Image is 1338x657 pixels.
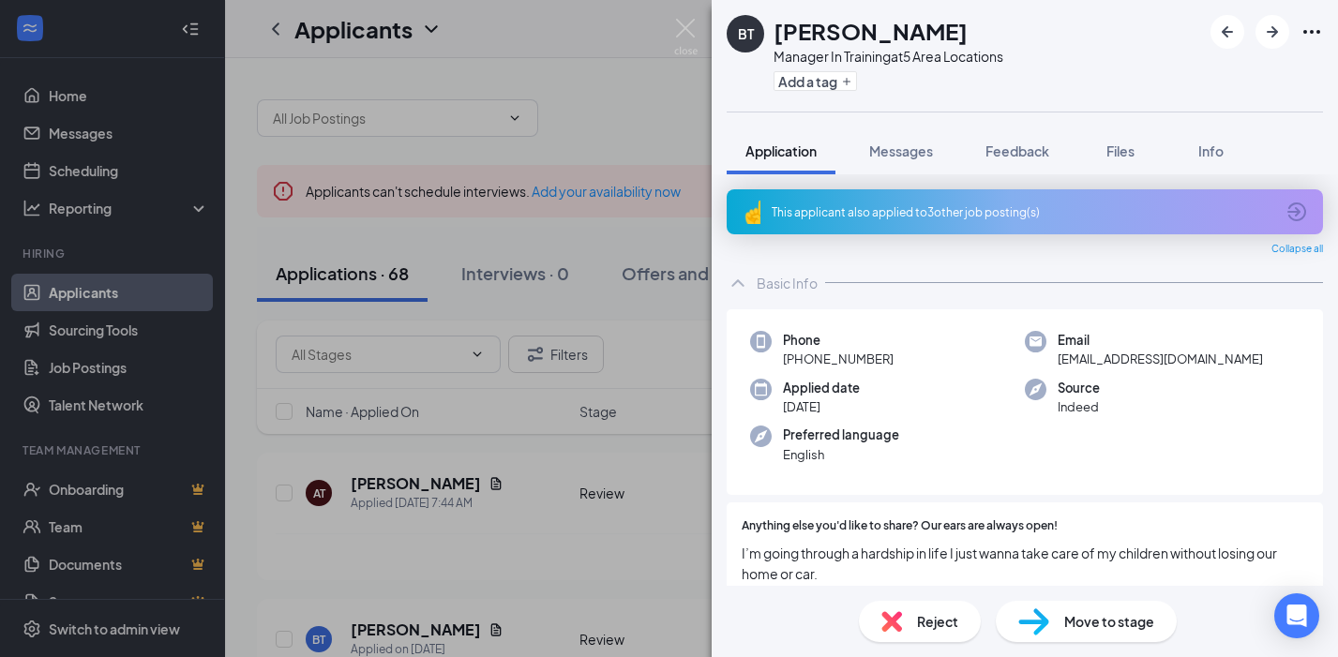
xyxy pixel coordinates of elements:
span: Anything else you'd like to share? Our ears are always open! [742,517,1058,535]
span: Collapse all [1271,242,1323,257]
span: Info [1198,142,1224,159]
button: PlusAdd a tag [774,71,857,91]
svg: ArrowCircle [1285,201,1308,223]
svg: ArrowRight [1261,21,1284,43]
span: Email [1058,331,1263,350]
button: ArrowRight [1255,15,1289,49]
span: Move to stage [1064,611,1154,632]
span: [DATE] [783,397,860,416]
span: I’m going through a hardship in life I just wanna take care of my children without losing our hom... [742,543,1308,584]
div: Open Intercom Messenger [1274,593,1319,638]
span: Preferred language [783,426,899,444]
span: Phone [783,331,894,350]
div: Basic Info [757,274,818,292]
svg: ArrowLeftNew [1216,21,1239,43]
svg: ChevronUp [727,272,749,294]
span: [EMAIL_ADDRESS][DOMAIN_NAME] [1058,350,1263,368]
span: Feedback [985,142,1049,159]
button: ArrowLeftNew [1210,15,1244,49]
span: Applied date [783,379,860,397]
div: Manager In Training at 5 Area Locations [774,47,1003,66]
svg: Plus [841,76,852,87]
span: Messages [869,142,933,159]
div: This applicant also applied to 3 other job posting(s) [772,204,1274,220]
span: Source [1058,379,1100,397]
span: [PHONE_NUMBER] [783,350,894,368]
span: Files [1106,142,1135,159]
span: Indeed [1058,397,1100,416]
h1: [PERSON_NAME] [774,15,968,47]
div: BT [738,24,754,43]
span: Application [745,142,817,159]
span: Reject [917,611,958,632]
span: English [783,445,899,464]
svg: Ellipses [1300,21,1323,43]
